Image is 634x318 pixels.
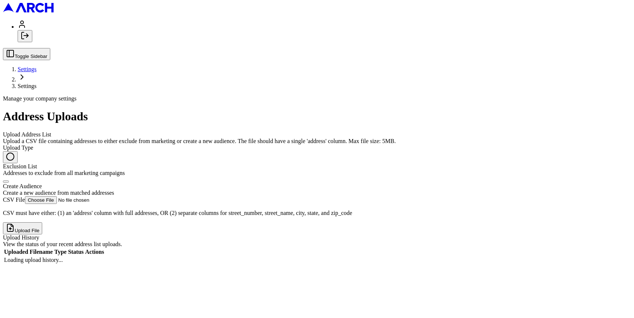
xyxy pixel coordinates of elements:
[3,210,631,216] p: CSV must have either: (1) an 'address' column with full addresses, OR (2) separate columns for st...
[3,190,631,196] div: Create a new audience from matched addresses
[3,241,631,248] div: View the status of your recent address list uploads.
[68,248,84,256] th: Status
[3,183,631,190] div: Create Audience
[29,248,53,256] th: Filename
[4,248,29,256] th: Uploaded
[3,234,631,241] div: Upload History
[18,83,37,89] span: Settings
[3,95,631,102] div: Manage your company settings
[3,110,631,123] h1: Address Uploads
[85,248,105,256] th: Actions
[4,256,105,264] td: Loading upload history...
[3,163,631,170] div: Exclusion List
[18,30,32,42] button: Log out
[3,145,33,151] label: Upload Type
[3,197,25,203] label: CSV File
[3,66,631,89] nav: breadcrumb
[3,138,631,145] div: Upload a CSV file containing addresses to either exclude from marketing or create a new audience....
[3,131,631,138] div: Upload Address List
[3,222,42,234] button: Upload File
[18,66,37,72] a: Settings
[3,48,50,60] button: Toggle Sidebar
[15,54,47,59] span: Toggle Sidebar
[3,170,631,176] div: Addresses to exclude from all marketing campaigns
[54,248,67,256] th: Type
